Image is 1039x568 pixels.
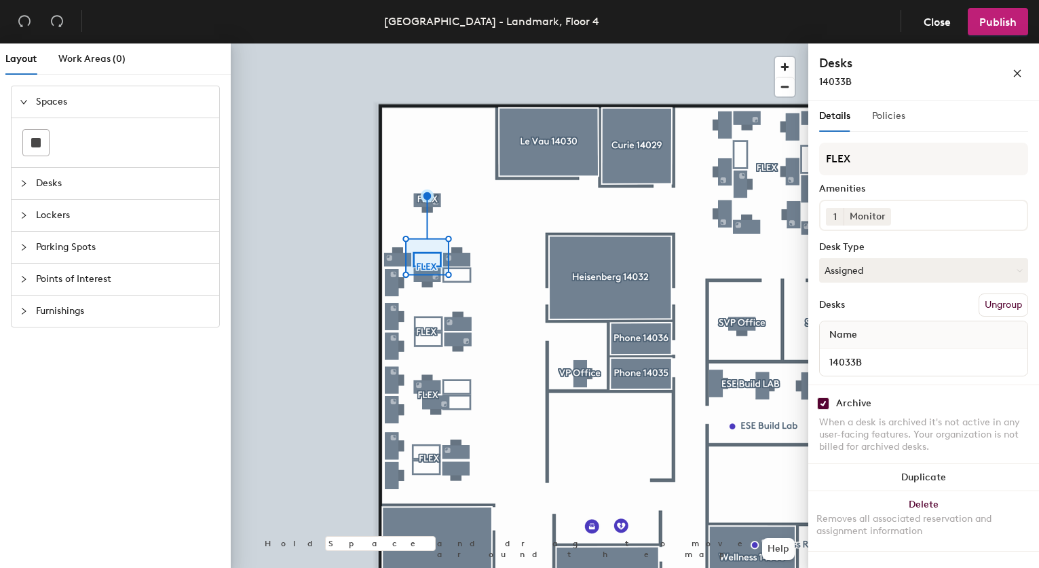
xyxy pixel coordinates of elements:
button: Assigned [819,258,1028,283]
span: 14033B [819,76,852,88]
span: collapsed [20,307,28,315]
button: Close [912,8,962,35]
input: Unnamed desk [823,353,1025,372]
span: Lockers [36,200,211,231]
button: Undo (⌘ + Z) [11,8,38,35]
div: Desks [819,300,845,310]
span: expanded [20,98,28,106]
div: When a desk is archived it's not active in any user-facing features. Your organization is not bil... [819,416,1028,453]
button: Redo (⌘ + ⇧ + Z) [43,8,71,35]
button: Duplicate [808,464,1039,491]
button: 1 [826,208,844,226]
span: Layout [5,53,37,65]
span: Spaces [36,86,211,118]
span: collapsed [20,243,28,251]
h4: Desks [819,54,968,72]
span: Details [819,110,850,122]
button: Publish [968,8,1028,35]
span: close [1013,69,1022,78]
span: Name [823,323,864,347]
span: 1 [833,210,837,224]
span: Work Areas (0) [58,53,126,65]
span: Points of Interest [36,264,211,295]
span: collapsed [20,211,28,219]
span: Policies [872,110,905,122]
span: Publish [979,16,1017,29]
div: Amenities [819,183,1028,194]
span: collapsed [20,179,28,188]
div: Removes all associated reservation and assignment information [816,513,1031,537]
span: Furnishings [36,296,211,327]
span: Close [924,16,951,29]
span: Parking Spots [36,232,211,263]
button: DeleteRemoves all associated reservation and assignment information [808,491,1039,551]
span: collapsed [20,275,28,283]
div: Archive [836,398,871,409]
div: [GEOGRAPHIC_DATA] - Landmark, Floor 4 [384,13,599,30]
button: Help [762,538,795,560]
span: Desks [36,168,211,199]
div: Monitor [844,208,891,226]
button: Ungroup [979,294,1028,317]
div: Desk Type [819,242,1028,253]
span: undo [18,14,31,28]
